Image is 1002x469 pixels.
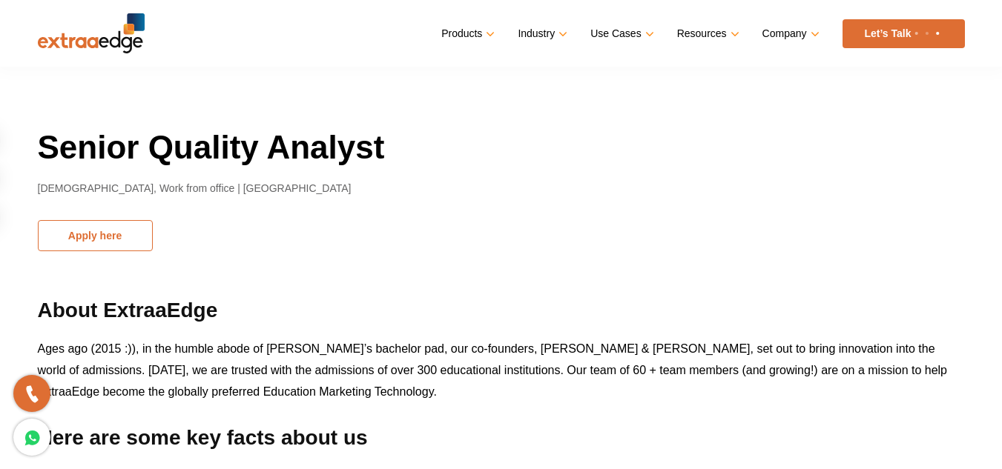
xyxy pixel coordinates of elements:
a: Products [441,23,492,44]
b: Here are some key facts about us [38,426,368,449]
a: Resources [677,23,736,44]
a: Industry [518,23,564,44]
b: About ExtraaEdge [38,299,218,322]
a: Use Cases [590,23,650,44]
a: Company [762,23,817,44]
h1: Senior Quality Analyst [38,126,965,168]
a: Let’s Talk [843,19,965,48]
p: [DEMOGRAPHIC_DATA], Work from office | [GEOGRAPHIC_DATA] [38,180,965,198]
button: Apply here [38,220,153,251]
span: Ages ago (2015 :)), in the humble abode of [PERSON_NAME]’s bachelor pad, our co-founders, [PERSON... [38,342,948,398]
